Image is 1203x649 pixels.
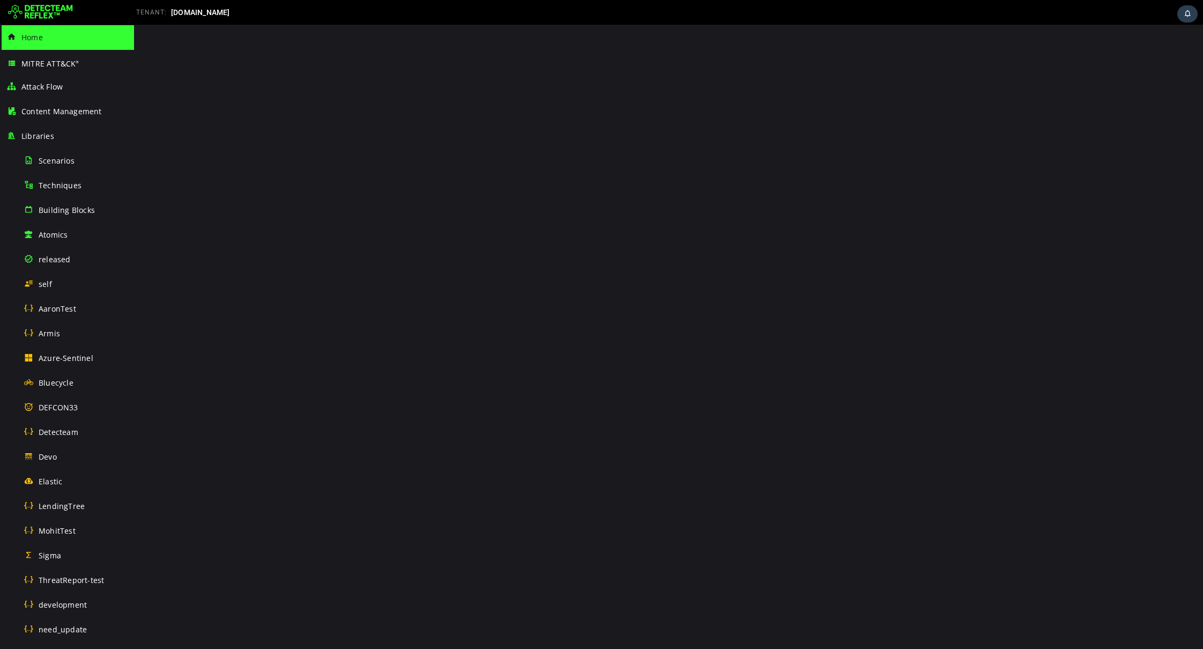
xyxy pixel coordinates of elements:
span: TENANT: [136,9,167,16]
span: AaronTest [39,304,76,314]
span: LendingTree [39,501,85,511]
span: ThreatReport-test [39,575,104,585]
span: released [39,254,71,264]
span: Scenarios [39,156,75,166]
span: Elastic [39,476,62,486]
span: [DOMAIN_NAME] [171,8,230,17]
span: MITRE ATT&CK [21,58,79,69]
span: development [39,600,87,610]
span: Techniques [39,180,81,190]
span: Attack Flow [21,82,63,92]
span: need_update [39,624,87,635]
span: MohitTest [39,526,76,536]
span: Atomics [39,230,68,240]
span: Armis [39,328,60,338]
img: Detecteam logo [8,4,73,21]
span: Home [21,32,43,42]
div: Task Notifications [1177,5,1198,23]
span: Detecteam [39,427,78,437]
sup: ® [76,60,79,64]
span: Bluecycle [39,378,73,388]
span: Devo [39,452,57,462]
span: Building Blocks [39,205,95,215]
span: Content Management [21,106,102,116]
span: Azure-Sentinel [39,353,93,363]
span: DEFCON33 [39,402,78,412]
span: Sigma [39,550,61,560]
span: self [39,279,52,289]
span: Libraries [21,131,54,141]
